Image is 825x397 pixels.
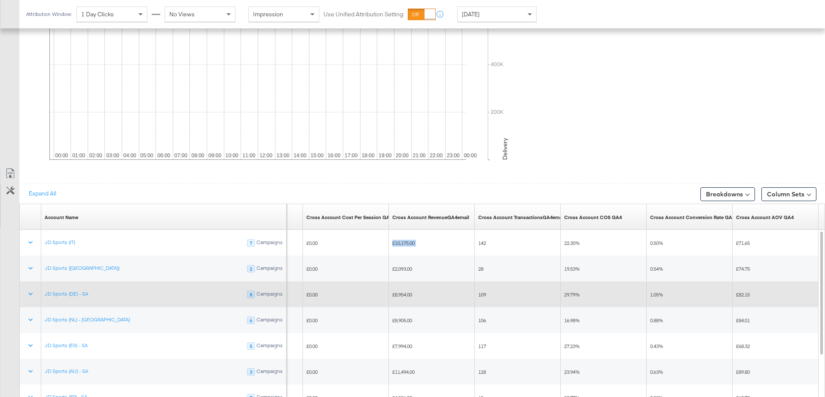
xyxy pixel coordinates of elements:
[306,369,318,375] span: £0.00
[564,369,580,375] span: 23.94%
[736,317,750,324] span: £84.01
[324,10,404,18] label: Use Unified Attribution Setting:
[736,240,750,246] span: £71.65
[564,291,580,298] span: 29.79%
[564,343,580,349] span: 27.23%
[650,214,735,221] div: Cross Account Conversion Rate GA4
[306,214,392,221] a: Cross Account Cost Per Session GA4
[45,214,78,221] a: Your ad account name
[761,187,816,201] button: Column Sets
[45,290,88,297] a: JD Sports (DE) - SA
[564,266,580,272] span: 19.53%
[45,239,75,246] a: JD Sports (IT)
[564,240,580,246] span: 22.30%
[306,343,318,349] span: £0.00
[650,266,663,272] span: 0.54%
[256,317,283,324] div: Campaigns
[478,291,486,298] span: 109
[392,317,412,324] span: £8,905.00
[392,266,412,272] span: £2,093.00
[478,214,565,221] div: Cross Account TransactionsGA4email
[650,240,663,246] span: 0.50%
[45,368,88,375] a: JD Sports (AU) - SA
[392,291,412,298] span: £8,954.00
[392,343,412,349] span: £7,994.00
[169,10,195,18] span: No Views
[392,214,469,221] div: Cross Account RevenueGA4email
[306,266,318,272] span: £0.00
[736,343,750,349] span: £68.32
[736,291,750,298] span: £82.15
[501,138,509,160] text: Delivery
[253,10,283,18] span: Impression
[256,291,283,299] div: Campaigns
[45,265,119,272] a: JD Sports ([GEOGRAPHIC_DATA])
[306,240,318,246] span: £0.00
[247,342,255,350] div: 5
[736,369,750,375] span: £89.80
[478,214,565,221] a: Describe this metric
[478,343,486,349] span: 117
[650,317,663,324] span: 0.88%
[650,214,735,221] a: Cross Account Conversion rate GA4
[256,342,283,350] div: Campaigns
[478,266,483,272] span: 28
[650,291,663,298] span: 1.05%
[256,239,283,247] div: Campaigns
[247,368,255,376] div: 3
[650,369,663,375] span: 0.63%
[23,186,62,202] button: Expand All
[247,239,255,247] div: 7
[462,10,480,18] span: [DATE]
[736,214,794,221] a: Cross Account AOV GA4
[247,317,255,324] div: 6
[392,240,415,246] span: £10,175.00
[392,369,415,375] span: £11,494.00
[700,187,755,201] button: Breakdowns
[45,214,78,221] div: Account Name
[736,266,750,272] span: £74.75
[564,317,580,324] span: 16.98%
[564,214,622,221] a: Cross Account COS GA4
[247,291,255,299] div: 8
[306,291,318,298] span: £0.00
[81,10,114,18] span: 1 Day Clicks
[306,317,318,324] span: £0.00
[256,368,283,376] div: Campaigns
[478,369,486,375] span: 128
[392,214,469,221] a: Describe this metric
[45,342,88,349] a: JD Sports (ES) - SA
[45,316,130,323] a: JD Sports (NL) - [GEOGRAPHIC_DATA]
[247,265,255,273] div: 2
[478,240,486,246] span: 142
[478,317,486,324] span: 106
[256,265,283,273] div: Campaigns
[26,11,72,17] div: Attribution Window:
[650,343,663,349] span: 0.43%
